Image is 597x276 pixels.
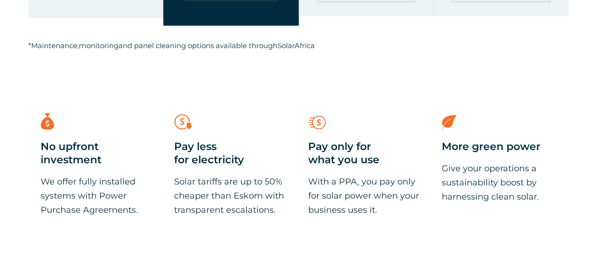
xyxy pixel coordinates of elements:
[31,41,79,50] span: Maintenance,
[79,41,118,50] span: monitoring
[118,41,277,50] span: and panel cleaning options available through
[41,140,101,167] span: No upfront investment
[308,174,423,217] p: With a PPA, you pay only for solar power when your business uses it.
[41,174,155,217] p: We offer fully installed systems with Power Purchase Agreements.
[277,41,315,50] span: SolarAfrica
[442,161,556,203] p: Give your operations a sustainability boost by harnessing clean solar.
[174,140,244,167] span: Pay less for electricity
[174,174,289,217] p: Solar tariffs are up to 50% cheaper than Eskom with transparent escalations.
[442,140,540,153] span: More green power
[308,140,379,167] span: Pay only for what you use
